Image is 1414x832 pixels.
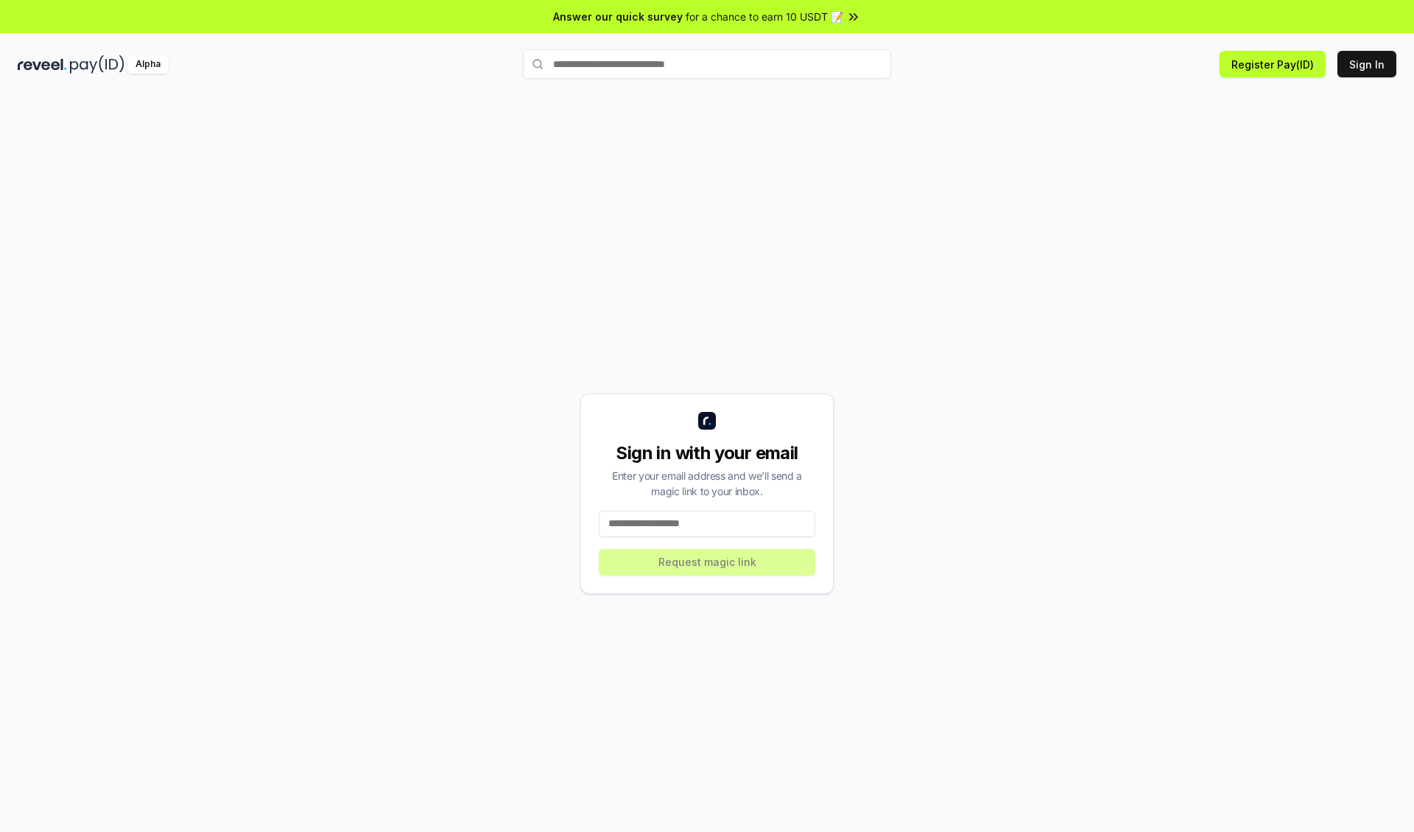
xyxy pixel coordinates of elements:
span: for a chance to earn 10 USDT 📝 [686,9,843,24]
div: Alpha [127,55,169,74]
div: Enter your email address and we’ll send a magic link to your inbox. [599,468,815,499]
span: Answer our quick survey [553,9,683,24]
div: Sign in with your email [599,441,815,465]
img: logo_small [698,412,716,430]
button: Register Pay(ID) [1220,51,1326,77]
img: reveel_dark [18,55,67,74]
button: Sign In [1337,51,1396,77]
img: pay_id [70,55,124,74]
